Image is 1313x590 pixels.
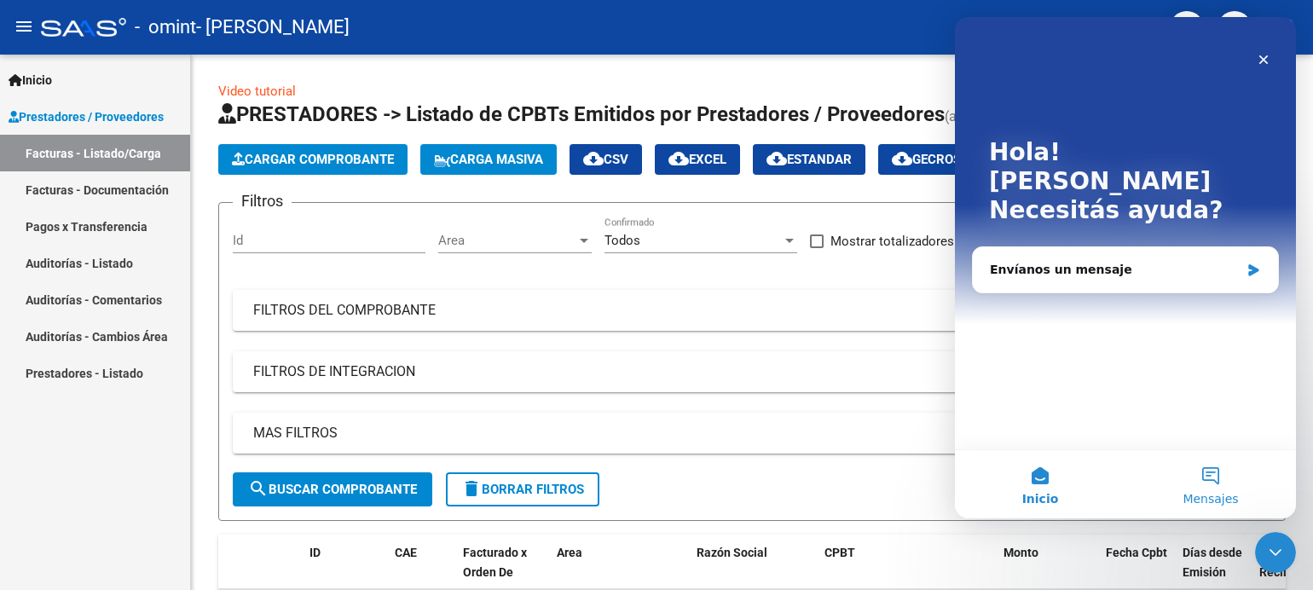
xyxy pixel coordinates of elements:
mat-expansion-panel-header: FILTROS DE INTEGRACION [233,351,1271,392]
button: Carga Masiva [420,144,557,175]
mat-panel-title: MAS FILTROS [253,424,1230,442]
mat-icon: cloud_download [668,148,689,169]
iframe: Intercom live chat [955,17,1296,518]
mat-icon: delete [461,478,482,499]
span: Area [438,233,576,248]
span: - omint [135,9,196,46]
mat-expansion-panel-header: FILTROS DEL COMPROBANTE [233,290,1271,331]
span: EXCEL [668,152,726,167]
mat-icon: menu [14,16,34,37]
span: Inicio [9,71,52,90]
span: Razón Social [697,546,767,559]
span: Monto [1004,546,1038,559]
mat-icon: cloud_download [583,148,604,169]
span: Buscar Comprobante [248,482,417,497]
button: Cargar Comprobante [218,144,408,175]
span: Facturado x Orden De [463,546,527,579]
span: Todos [604,233,640,248]
span: - [PERSON_NAME] [196,9,350,46]
span: Días desde Emisión [1183,546,1242,579]
iframe: Intercom live chat [1255,532,1296,573]
span: PRESTADORES -> Listado de CPBTs Emitidos por Prestadores / Proveedores [218,102,945,126]
mat-panel-title: FILTROS DEL COMPROBANTE [253,301,1230,320]
button: Estandar [753,144,865,175]
span: CSV [583,152,628,167]
span: CAE [395,546,417,559]
button: Borrar Filtros [446,472,599,506]
span: CPBT [824,546,855,559]
button: Gecros [878,144,975,175]
span: (alt+q) [945,108,985,124]
span: Fecha Recibido [1259,546,1307,579]
span: Fecha Cpbt [1106,546,1167,559]
a: Video tutorial [218,84,296,99]
button: EXCEL [655,144,740,175]
mat-icon: search [248,478,269,499]
span: Prestadores / Proveedores [9,107,164,126]
mat-icon: cloud_download [892,148,912,169]
span: Cargar Comprobante [232,152,394,167]
button: Buscar Comprobante [233,472,432,506]
mat-panel-title: FILTROS DE INTEGRACION [253,362,1230,381]
mat-icon: cloud_download [766,148,787,169]
span: Carga Masiva [434,152,543,167]
span: Borrar Filtros [461,482,584,497]
span: Estandar [766,152,852,167]
span: Area [557,546,582,559]
span: Gecros [892,152,961,167]
span: ID [309,546,321,559]
span: Mostrar totalizadores [830,231,954,252]
mat-expansion-panel-header: MAS FILTROS [233,413,1271,454]
h3: Filtros [233,189,292,213]
button: CSV [570,144,642,175]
